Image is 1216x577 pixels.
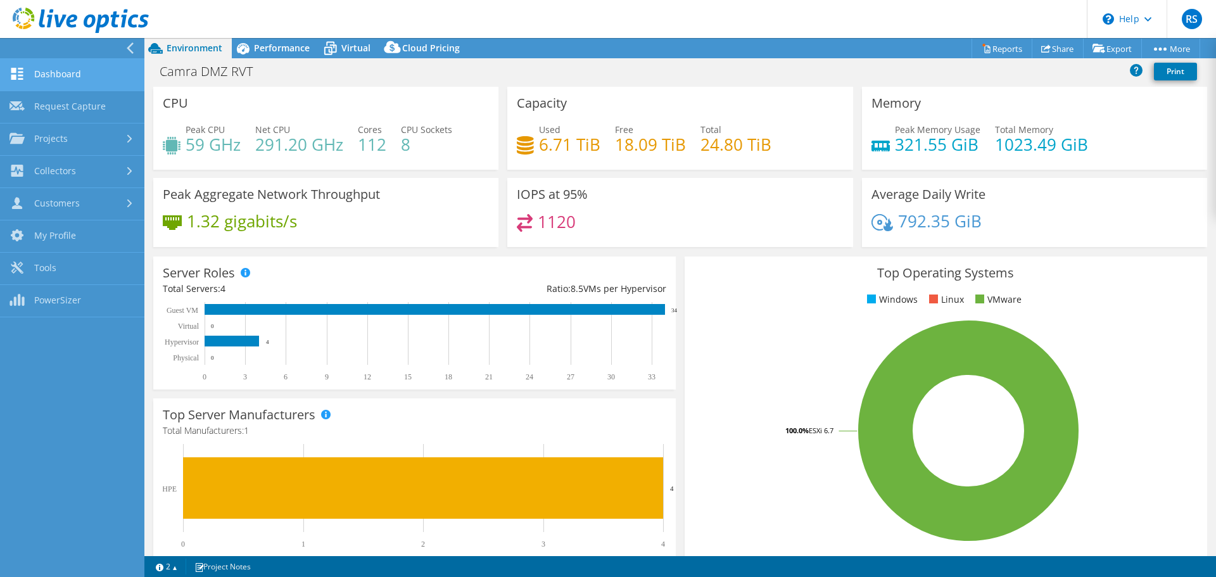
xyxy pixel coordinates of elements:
text: 0 [203,372,206,381]
h3: Top Server Manufacturers [163,408,315,422]
span: Virtual [341,42,370,54]
span: Total Memory [995,124,1053,136]
h4: 321.55 GiB [895,137,980,151]
span: CPU Sockets [401,124,452,136]
text: 4 [670,485,674,492]
div: Ratio: VMs per Hypervisor [414,282,666,296]
span: 4 [220,282,225,295]
text: 12 [364,372,371,381]
h1: Camra DMZ RVT [154,65,272,79]
h3: Memory [871,96,921,110]
h3: Server Roles [163,266,235,280]
h3: IOPS at 95% [517,187,588,201]
h4: 1023.49 GiB [995,137,1088,151]
svg: \n [1103,13,1114,25]
a: More [1141,39,1200,58]
li: Windows [864,293,918,307]
h4: Total Manufacturers: [163,424,666,438]
h4: 792.35 GiB [898,214,982,228]
h4: 112 [358,137,386,151]
text: Guest VM [167,306,198,315]
span: Performance [254,42,310,54]
h3: CPU [163,96,188,110]
h4: 24.80 TiB [700,137,771,151]
h3: Top Operating Systems [694,266,1198,280]
span: Cloud Pricing [402,42,460,54]
text: 33 [648,372,655,381]
div: Total Servers: [163,282,414,296]
text: 0 [211,355,214,361]
text: 0 [181,540,185,548]
h3: Peak Aggregate Network Throughput [163,187,380,201]
a: Reports [972,39,1032,58]
text: 4 [266,339,269,345]
a: 2 [147,559,186,574]
text: 6 [284,372,288,381]
a: Share [1032,39,1084,58]
text: 9 [325,372,329,381]
span: RS [1182,9,1202,29]
text: 3 [243,372,247,381]
span: Total [700,124,721,136]
span: Cores [358,124,382,136]
h4: 8 [401,137,452,151]
h3: Capacity [517,96,567,110]
span: Net CPU [255,124,290,136]
span: Environment [167,42,222,54]
span: Free [615,124,633,136]
span: 1 [244,424,249,436]
span: Used [539,124,560,136]
text: 1 [301,540,305,548]
text: Hypervisor [165,338,199,346]
text: 0 [211,323,214,329]
text: 34 [671,307,678,314]
tspan: ESXi 6.7 [809,426,833,435]
a: Project Notes [186,559,260,574]
a: Print [1154,63,1197,80]
text: 15 [404,372,412,381]
text: 30 [607,372,615,381]
text: HPE [162,485,177,493]
text: Physical [173,353,199,362]
h4: 6.71 TiB [539,137,600,151]
text: 27 [567,372,574,381]
text: 24 [526,372,533,381]
h4: 18.09 TiB [615,137,686,151]
text: 18 [445,372,452,381]
span: Peak Memory Usage [895,124,980,136]
h4: 1.32 gigabits/s [187,214,297,228]
text: Virtual [178,322,199,331]
h4: 1120 [538,215,576,229]
text: 21 [485,372,493,381]
span: Peak CPU [186,124,225,136]
tspan: 100.0% [785,426,809,435]
li: VMware [972,293,1022,307]
text: 2 [421,540,425,548]
a: Export [1083,39,1142,58]
text: 4 [661,540,665,548]
h3: Average Daily Write [871,187,985,201]
h4: 59 GHz [186,137,241,151]
li: Linux [926,293,964,307]
span: 8.5 [571,282,583,295]
h4: 291.20 GHz [255,137,343,151]
text: 3 [541,540,545,548]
